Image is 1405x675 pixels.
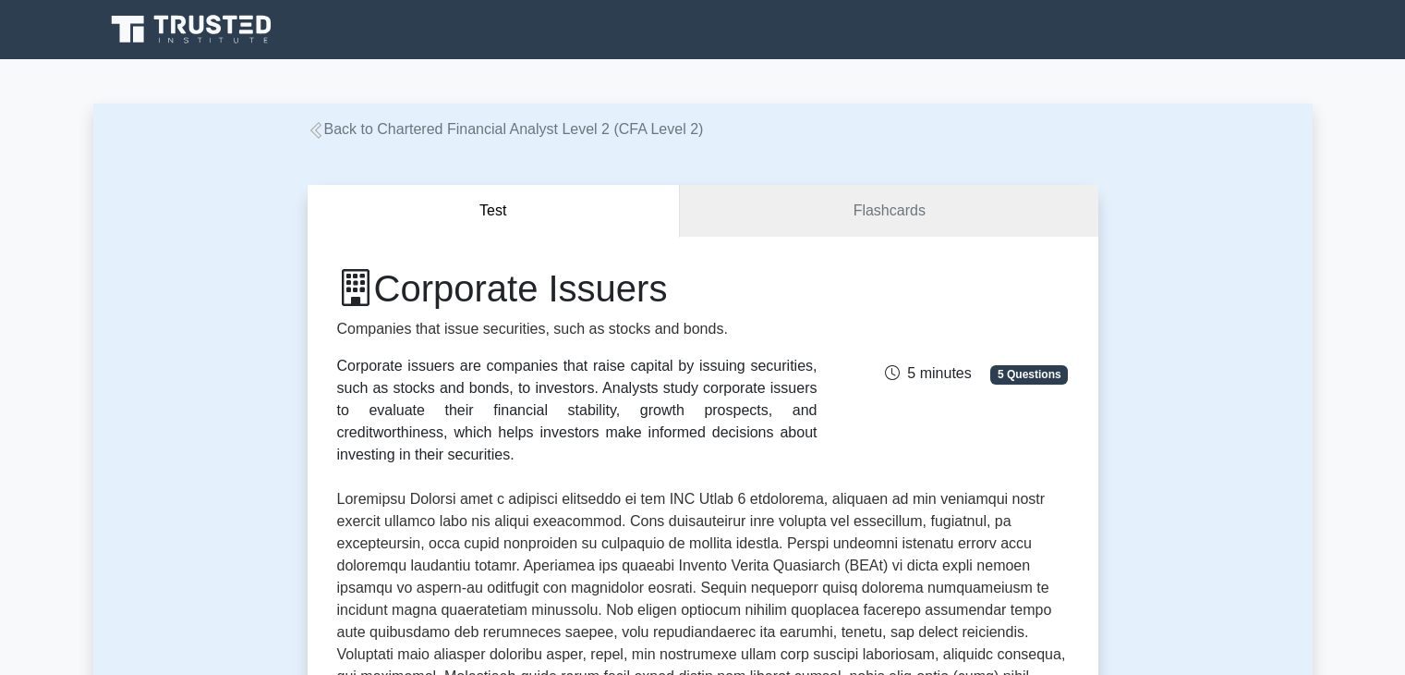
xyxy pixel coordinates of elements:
[308,185,681,238] button: Test
[885,365,971,381] span: 5 minutes
[308,121,704,137] a: Back to Chartered Financial Analyst Level 2 (CFA Level 2)
[680,185,1097,238] a: Flashcards
[990,365,1068,384] span: 5 Questions
[337,318,818,340] p: Companies that issue securities, such as stocks and bonds.
[337,266,818,311] h1: Corporate Issuers
[337,355,818,466] div: Corporate issuers are companies that raise capital by issuing securities, such as stocks and bond...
